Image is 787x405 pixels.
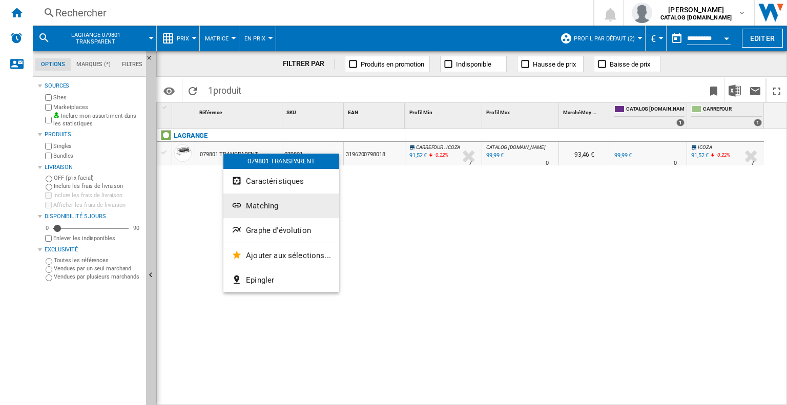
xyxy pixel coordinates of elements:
[223,218,339,243] button: Graphe d'évolution
[223,194,339,218] button: Matching
[223,169,339,194] button: Caractéristiques
[246,201,278,210] span: Matching
[246,177,304,186] span: Caractéristiques
[223,243,339,268] button: Ajouter aux sélections...
[246,275,274,285] span: Epingler
[246,226,311,235] span: Graphe d'évolution
[246,251,331,260] span: Ajouter aux sélections...
[223,154,339,169] div: 079801 TRANSPARENT
[223,268,339,292] button: Epingler...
